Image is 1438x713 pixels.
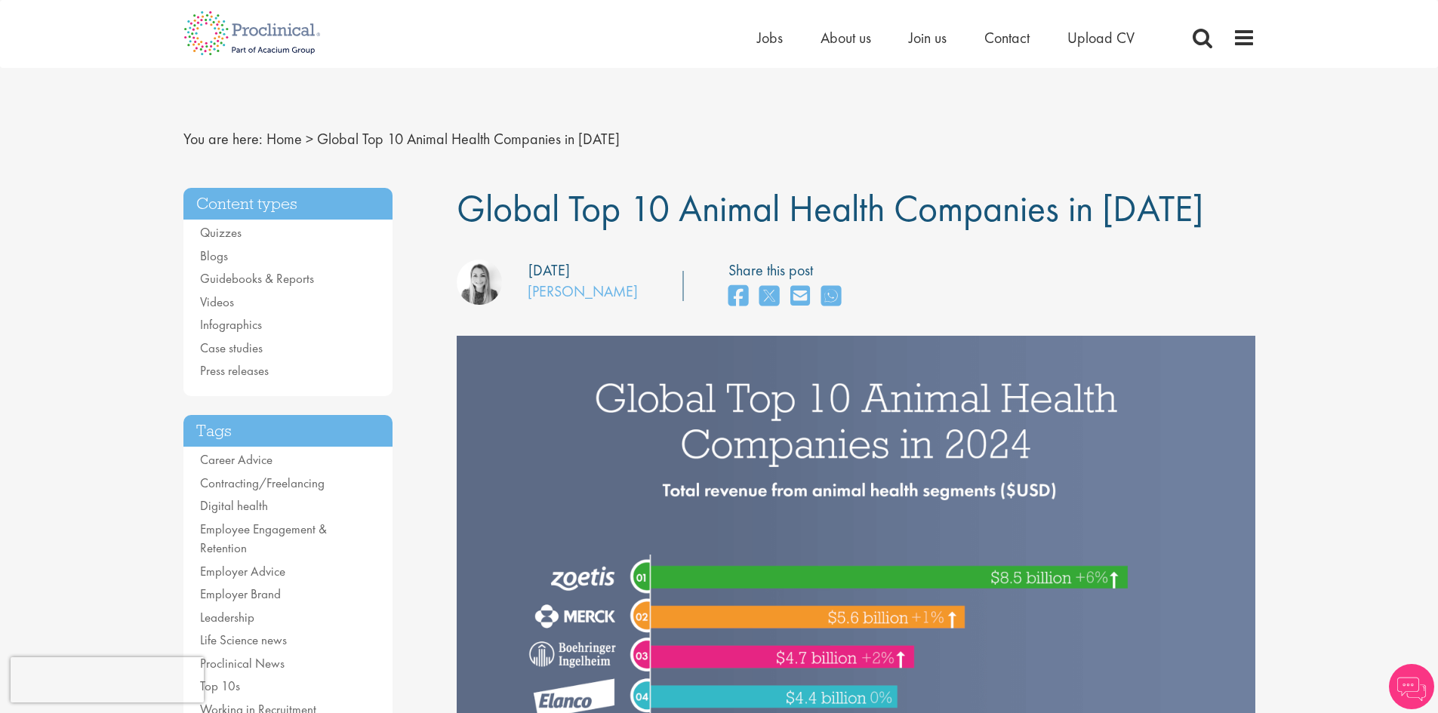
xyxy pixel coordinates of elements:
[457,260,502,305] img: Hannah Burke
[200,563,285,579] a: Employer Advice
[200,609,254,625] a: Leadership
[200,521,327,557] a: Employee Engagement & Retention
[984,28,1030,48] a: Contact
[200,655,285,672] a: Proclinical News
[1067,28,1135,48] a: Upload CV
[11,657,204,702] iframe: reCAPTCHA
[728,260,848,281] label: Share this post
[821,28,871,48] a: About us
[528,260,570,281] div: [DATE]
[317,129,620,149] span: Global Top 10 Animal Health Companies in [DATE]
[759,281,779,313] a: share on twitter
[183,415,393,447] h3: Tags
[200,362,269,379] a: Press releases
[200,678,240,694] a: Top 10s
[457,184,1203,232] span: Global Top 10 Animal Health Companies in [DATE]
[1389,664,1434,709] img: Chatbot
[200,316,262,333] a: Infographics
[183,129,263,149] span: You are here:
[200,293,234,310] a: Videos
[306,129,313,149] span: >
[821,281,841,313] a: share on whats app
[200,270,314,287] a: Guidebooks & Reports
[528,281,638,301] a: [PERSON_NAME]
[200,247,228,264] a: Blogs
[200,632,287,648] a: Life Science news
[200,451,273,468] a: Career Advice
[728,281,748,313] a: share on facebook
[200,585,281,602] a: Employer Brand
[200,224,242,241] a: Quizzes
[266,129,302,149] a: breadcrumb link
[757,28,783,48] a: Jobs
[200,340,263,356] a: Case studies
[909,28,947,48] a: Join us
[200,475,325,491] a: Contracting/Freelancing
[790,281,810,313] a: share on email
[200,497,268,514] a: Digital health
[183,188,393,220] h3: Content types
